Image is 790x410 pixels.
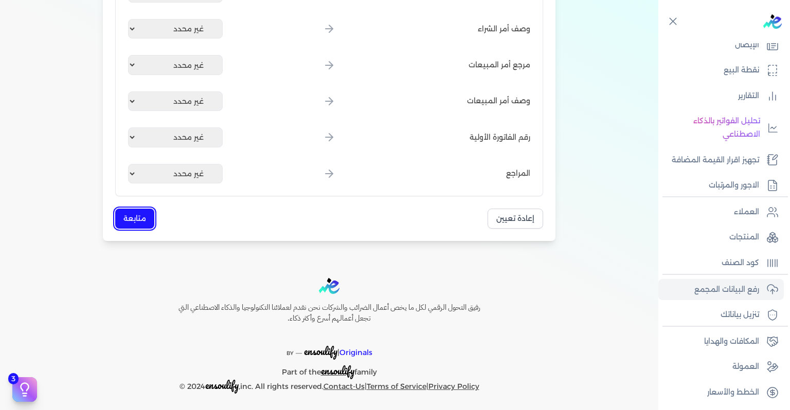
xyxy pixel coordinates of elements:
p: Part of the family [156,360,502,379]
a: نقطة البيع [658,60,784,81]
button: 3 [12,377,37,402]
a: الخطط والأسعار [658,382,784,403]
span: ensoulify [205,377,239,393]
img: logo [319,278,339,294]
button: متابعة [115,209,154,229]
span: وصف أمر الشراء [478,24,530,34]
span: مرجع أمر المبيعات [469,60,530,70]
span: المراجع [506,168,530,179]
p: تجهيز اقرار القيمة المضافة [672,154,759,167]
p: المنتجات [729,231,759,244]
a: Terms of Service [367,382,426,391]
a: Contact-Us [324,382,365,391]
button: إعادة تعيين [488,209,543,229]
a: المنتجات [658,227,784,248]
a: تحليل الفواتير بالذكاء الاصطناعي [658,110,784,145]
a: كود الصنف [658,252,784,274]
p: كود الصنف [722,256,759,270]
a: الإيصال [658,34,784,56]
a: Privacy Policy [428,382,479,391]
p: تحليل الفواتير بالذكاء الاصطناعي [663,115,760,141]
a: تجهيز اقرار القيمة المضافة [658,150,784,171]
p: | [156,332,502,360]
h6: رفيق التحول الرقمي لكل ما يخص أعمال الضرائب والشركات نحن نقدم لعملائنا التكنولوجيا والذكاء الاصطن... [156,302,502,324]
a: رفع البيانات المجمع [658,279,784,301]
span: وصف أمر المبيعات [467,96,530,106]
p: نقطة البيع [724,64,759,77]
span: Originals [339,348,372,357]
a: العمولة [658,356,784,378]
sup: __ [296,347,302,354]
p: تنزيل بياناتك [721,308,759,322]
a: الاجور والمرتبات [658,175,784,196]
p: الخطط والأسعار [707,386,759,399]
a: التقارير [658,85,784,107]
p: العملاء [734,206,759,219]
p: التقارير [738,89,759,103]
p: © 2024 ,inc. All rights reserved. | | [156,379,502,394]
a: ensoulify [321,367,354,377]
p: الاجور والمرتبات [709,179,759,192]
a: تنزيل بياناتك [658,304,784,326]
span: BY [286,350,294,357]
span: ensoulify [321,363,354,379]
p: المكافات والهدايا [704,335,759,348]
span: ensoulify [304,343,337,359]
p: الإيصال [735,39,759,52]
p: رفع البيانات المجمع [694,283,759,296]
a: المكافات والهدايا [658,331,784,352]
p: العمولة [732,360,759,374]
img: logo [763,14,782,29]
a: العملاء [658,201,784,223]
span: رقم الفاتورة الأولية [470,132,530,143]
span: 3 [8,373,19,384]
